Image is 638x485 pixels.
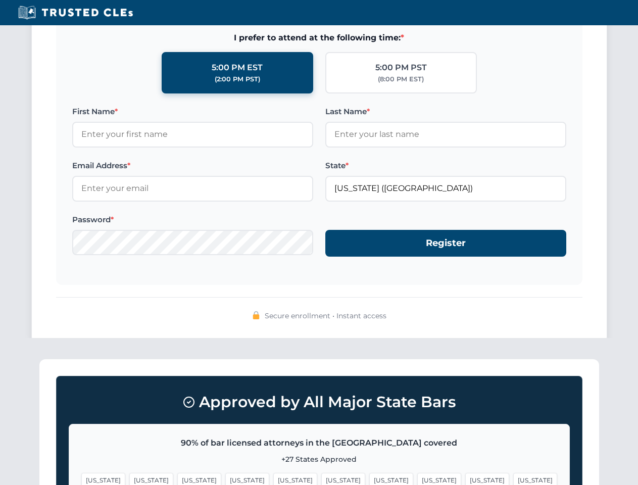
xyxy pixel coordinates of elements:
[212,61,263,74] div: 5:00 PM EST
[325,122,566,147] input: Enter your last name
[81,454,557,465] p: +27 States Approved
[265,310,386,321] span: Secure enrollment • Instant access
[72,31,566,44] span: I prefer to attend at the following time:
[378,74,424,84] div: (8:00 PM EST)
[325,230,566,257] button: Register
[69,389,570,416] h3: Approved by All Major State Bars
[72,106,313,118] label: First Name
[72,160,313,172] label: Email Address
[252,311,260,319] img: 🔒
[375,61,427,74] div: 5:00 PM PST
[325,160,566,172] label: State
[72,214,313,226] label: Password
[15,5,136,20] img: Trusted CLEs
[215,74,260,84] div: (2:00 PM PST)
[325,176,566,201] input: Florida (FL)
[325,106,566,118] label: Last Name
[72,176,313,201] input: Enter your email
[72,122,313,147] input: Enter your first name
[81,437,557,450] p: 90% of bar licensed attorneys in the [GEOGRAPHIC_DATA] covered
